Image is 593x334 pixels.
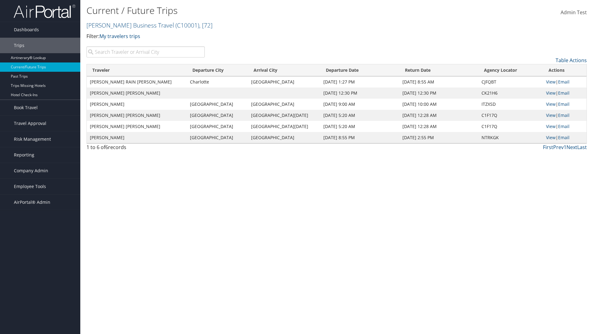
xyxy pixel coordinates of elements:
a: Prev [553,144,564,151]
td: [DATE] 8:55 PM [320,132,399,143]
td: [PERSON_NAME] [PERSON_NAME] [87,88,187,99]
th: Return Date: activate to sort column ascending [399,64,478,76]
th: Departure City: activate to sort column ascending [187,64,248,76]
span: , [ 72 ] [199,21,212,29]
td: [DATE] 2:55 PM [399,132,478,143]
td: | [543,99,587,110]
a: View [546,79,556,85]
span: Risk Management [14,131,51,147]
span: Reporting [14,147,34,163]
td: [DATE] 12:30 PM [320,88,399,99]
td: [GEOGRAPHIC_DATA][DATE] [248,121,320,132]
span: Dashboards [14,22,39,37]
a: Next [566,144,577,151]
td: [DATE] 10:00 AM [399,99,478,110]
td: [GEOGRAPHIC_DATA] [187,110,248,121]
a: Email [558,90,570,96]
td: CJFQBT [478,76,543,88]
td: [DATE] 9:00 AM [320,99,399,110]
a: Email [558,79,570,85]
a: View [546,135,556,140]
td: [DATE] 12:28 AM [399,110,478,121]
td: [DATE] 8:55 AM [399,76,478,88]
td: [GEOGRAPHIC_DATA] [248,132,320,143]
th: Arrival City: activate to sort column ascending [248,64,320,76]
span: 6 [105,144,108,151]
span: Employee Tools [14,179,46,194]
td: | [543,132,587,143]
td: NTRKGK [478,132,543,143]
a: Table Actions [556,57,587,64]
a: Email [558,101,570,107]
td: [GEOGRAPHIC_DATA][DATE] [248,110,320,121]
a: First [543,144,553,151]
a: My travelers trips [99,33,140,40]
span: Admin Test [561,9,587,16]
a: View [546,101,556,107]
div: 1 to 6 of records [86,143,205,154]
td: [PERSON_NAME] [PERSON_NAME] [87,110,187,121]
td: | [543,88,587,99]
a: Email [558,123,570,129]
a: View [546,112,556,118]
td: C1F17Q [478,121,543,132]
p: Filter: [86,32,420,41]
td: [PERSON_NAME] [87,99,187,110]
td: [DATE] 12:28 AM [399,121,478,132]
td: | [543,121,587,132]
td: CK21H6 [478,88,543,99]
td: | [543,110,587,121]
th: Traveler: activate to sort column ascending [87,64,187,76]
span: AirPortal® Admin [14,195,50,210]
a: View [546,123,556,129]
h1: Current / Future Trips [86,4,420,17]
td: ITZXSD [478,99,543,110]
td: [PERSON_NAME] [87,132,187,143]
td: [DATE] 5:20 AM [320,121,399,132]
td: [GEOGRAPHIC_DATA] [248,99,320,110]
a: Email [558,112,570,118]
td: [GEOGRAPHIC_DATA] [187,99,248,110]
td: [GEOGRAPHIC_DATA] [187,132,248,143]
a: [PERSON_NAME] Business Travel [86,21,212,29]
a: 1 [564,144,566,151]
td: [DATE] 12:30 PM [399,88,478,99]
a: Last [577,144,587,151]
a: Email [558,135,570,140]
th: Agency Locator: activate to sort column ascending [478,64,543,76]
td: [GEOGRAPHIC_DATA] [248,76,320,88]
td: [DATE] 5:20 AM [320,110,399,121]
td: [DATE] 1:27 PM [320,76,399,88]
a: Admin Test [561,3,587,22]
input: Search Traveler or Arrival City [86,46,205,58]
img: airportal-logo.png [14,4,75,19]
span: Company Admin [14,163,48,178]
th: Actions [543,64,587,76]
span: Trips [14,38,24,53]
td: [PERSON_NAME] [PERSON_NAME] [87,121,187,132]
td: [GEOGRAPHIC_DATA] [187,121,248,132]
td: Charlotte [187,76,248,88]
a: View [546,90,556,96]
span: Travel Approval [14,116,46,131]
span: ( C10001 ) [175,21,199,29]
th: Departure Date: activate to sort column descending [320,64,399,76]
span: Book Travel [14,100,38,115]
td: | [543,76,587,88]
td: C1F17Q [478,110,543,121]
td: [PERSON_NAME] RAIN [PERSON_NAME] [87,76,187,88]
